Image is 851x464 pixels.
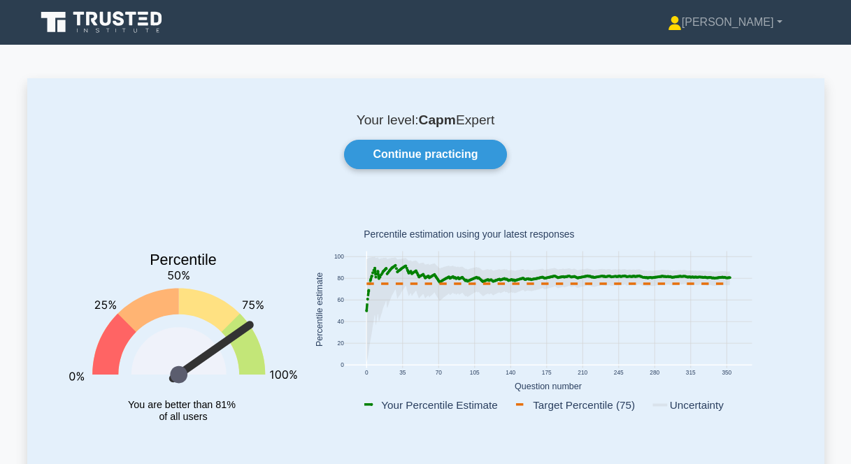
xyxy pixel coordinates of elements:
[685,369,695,376] text: 315
[61,112,791,129] p: Your level: Expert
[650,369,659,376] text: 280
[469,369,479,376] text: 105
[128,399,236,410] tspan: You are better than 81%
[419,113,456,127] b: Capm
[364,229,574,240] text: Percentile estimation using your latest responses
[634,8,816,36] a: [PERSON_NAME]
[541,369,551,376] text: 175
[337,297,344,304] text: 60
[150,252,217,268] text: Percentile
[344,140,506,169] a: Continue practicing
[515,382,582,391] text: Question number
[399,369,406,376] text: 35
[337,275,344,282] text: 80
[722,369,731,376] text: 350
[364,369,368,376] text: 0
[337,340,344,347] text: 20
[337,319,344,326] text: 40
[341,362,344,369] text: 0
[159,412,207,423] tspan: of all users
[435,369,442,376] text: 70
[578,369,587,376] text: 210
[506,369,515,376] text: 140
[613,369,623,376] text: 245
[334,254,343,261] text: 100
[315,273,324,347] text: Percentile estimate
